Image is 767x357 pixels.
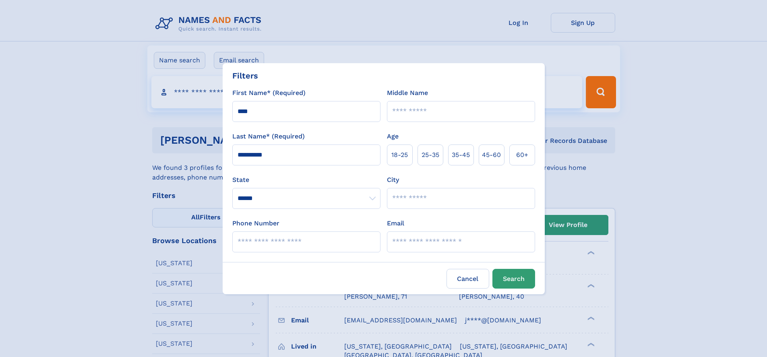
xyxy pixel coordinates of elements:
[482,150,501,160] span: 45‑60
[516,150,528,160] span: 60+
[232,70,258,82] div: Filters
[232,219,279,228] label: Phone Number
[387,219,404,228] label: Email
[391,150,408,160] span: 18‑25
[452,150,470,160] span: 35‑45
[422,150,439,160] span: 25‑35
[387,175,399,185] label: City
[232,88,306,98] label: First Name* (Required)
[232,132,305,141] label: Last Name* (Required)
[447,269,489,289] label: Cancel
[387,88,428,98] label: Middle Name
[232,175,380,185] label: State
[492,269,535,289] button: Search
[387,132,399,141] label: Age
